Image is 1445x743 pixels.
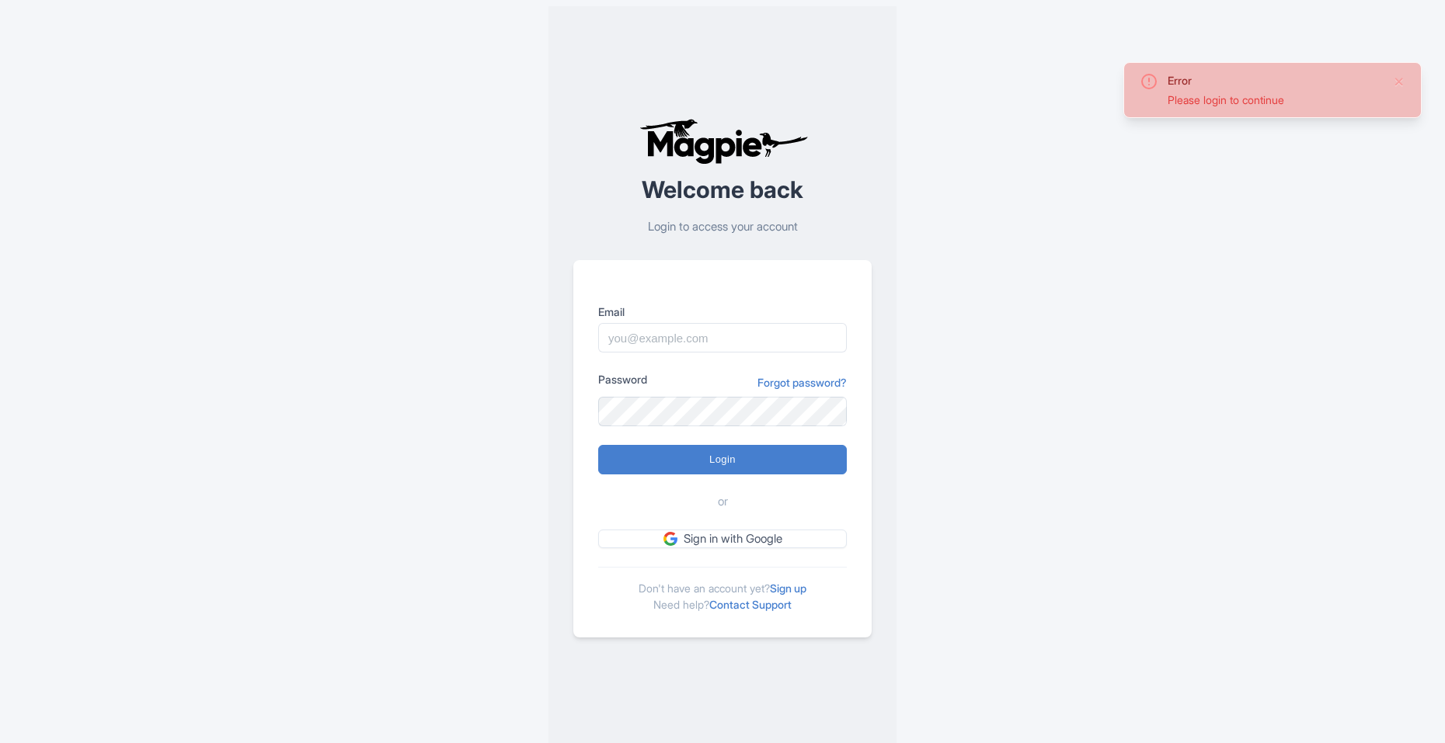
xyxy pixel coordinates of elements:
[598,304,847,320] label: Email
[718,493,728,511] span: or
[635,118,810,165] img: logo-ab69f6fb50320c5b225c76a69d11143b.png
[1393,72,1405,91] button: Close
[757,374,847,391] a: Forgot password?
[1168,72,1381,89] div: Error
[573,218,872,236] p: Login to access your account
[598,445,847,474] input: Login
[770,582,806,595] a: Sign up
[663,532,677,546] img: google.svg
[1168,92,1381,108] div: Please login to continue
[598,371,647,387] label: Password
[709,598,792,611] a: Contact Support
[598,529,847,549] a: Sign in with Google
[598,567,847,613] div: Don't have an account yet? Need help?
[598,323,847,352] input: you@example.com
[573,177,872,203] h2: Welcome back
